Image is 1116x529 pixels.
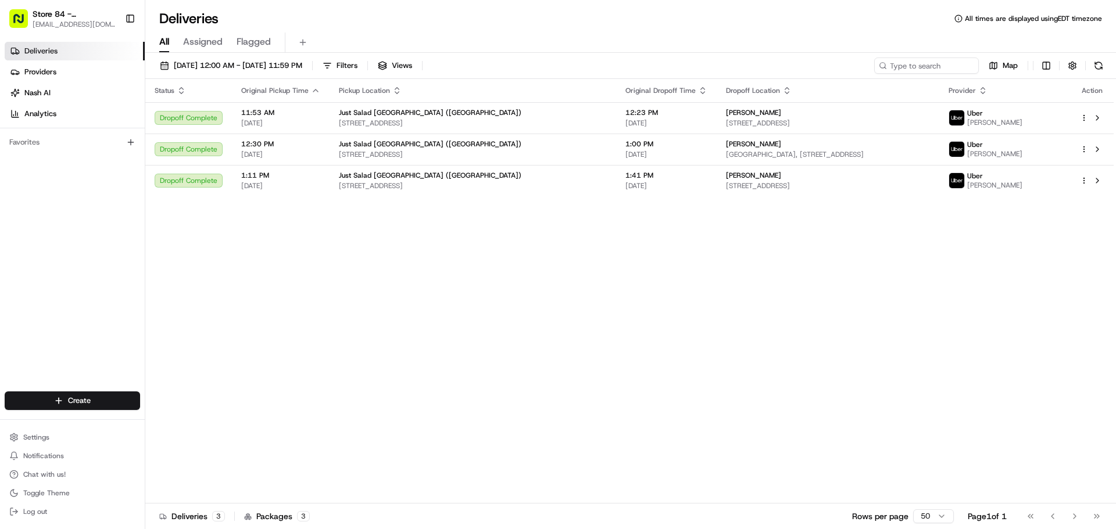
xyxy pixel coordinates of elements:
button: Store 84 - [GEOGRAPHIC_DATA] ([GEOGRAPHIC_DATA]) (Just Salad)[EMAIL_ADDRESS][DOMAIN_NAME] [5,5,120,33]
a: Nash AI [5,84,145,102]
a: 💻API Documentation [94,164,191,185]
img: Nash [12,12,35,35]
span: Uber [967,109,983,118]
span: [PERSON_NAME] [967,118,1022,127]
button: Refresh [1090,57,1107,74]
span: Flagged [237,35,271,49]
span: Original Pickup Time [241,86,309,95]
button: Filters [317,57,363,74]
span: Notifications [23,451,64,460]
span: [STREET_ADDRESS] [339,150,607,159]
button: Create [5,391,140,410]
span: [STREET_ADDRESS] [339,181,607,190]
span: 1:00 PM [625,139,707,149]
button: Chat with us! [5,466,140,483]
span: [DATE] [241,118,320,128]
img: uber-new-logo.jpeg [949,173,964,188]
span: [PERSON_NAME] [726,139,781,149]
div: Start new chat [40,111,191,123]
button: Settings [5,429,140,445]
div: Deliveries [159,510,225,522]
span: Assigned [183,35,223,49]
span: [STREET_ADDRESS] [726,181,930,190]
span: Just Salad [GEOGRAPHIC_DATA] ([GEOGRAPHIC_DATA]) [339,171,521,180]
span: Pickup Location [339,86,390,95]
span: All [159,35,169,49]
span: Nash AI [24,88,51,98]
span: Uber [967,140,983,149]
input: Clear [30,75,192,87]
div: Action [1080,86,1104,95]
img: uber-new-logo.jpeg [949,142,964,157]
span: Providers [24,67,56,77]
span: Settings [23,433,49,442]
span: Map [1003,60,1018,71]
img: 1736555255976-a54dd68f-1ca7-489b-9aae-adbdc363a1c4 [12,111,33,132]
div: 3 [297,511,310,521]
button: Toggle Theme [5,485,140,501]
span: Filters [337,60,357,71]
span: Create [68,395,91,406]
input: Type to search [874,57,979,74]
span: [DATE] [625,150,707,159]
div: Page 1 of 1 [968,510,1007,522]
a: Analytics [5,105,145,123]
button: Map [983,57,1023,74]
div: 📗 [12,170,21,179]
span: Original Dropoff Time [625,86,696,95]
span: Uber [967,171,983,181]
a: Powered byPylon [82,196,141,206]
h1: Deliveries [159,9,219,28]
span: [DATE] [241,181,320,190]
span: [DATE] [241,150,320,159]
div: Packages [244,510,310,522]
button: Notifications [5,448,140,464]
button: Start new chat [198,114,212,128]
a: 📗Knowledge Base [7,164,94,185]
button: Views [373,57,417,74]
span: Pylon [116,197,141,206]
span: 11:53 AM [241,108,320,117]
div: 💻 [98,170,108,179]
span: [GEOGRAPHIC_DATA], [STREET_ADDRESS] [726,150,930,159]
button: [EMAIL_ADDRESS][DOMAIN_NAME] [33,20,119,29]
span: Provider [949,86,976,95]
span: Views [392,60,412,71]
span: [STREET_ADDRESS] [726,118,930,128]
span: [DATE] [625,118,707,128]
p: Welcome 👋 [12,46,212,65]
span: Status [155,86,174,95]
img: uber-new-logo.jpeg [949,110,964,125]
span: [STREET_ADDRESS] [339,118,607,128]
span: Just Salad [GEOGRAPHIC_DATA] ([GEOGRAPHIC_DATA]) [339,139,521,149]
span: [PERSON_NAME] [726,171,781,180]
button: Log out [5,503,140,520]
span: Toggle Theme [23,488,70,498]
span: Just Salad [GEOGRAPHIC_DATA] ([GEOGRAPHIC_DATA]) [339,108,521,117]
div: We're available if you need us! [40,123,147,132]
div: Favorites [5,133,140,152]
div: 3 [212,511,225,521]
span: 12:23 PM [625,108,707,117]
a: Providers [5,63,145,81]
button: [DATE] 12:00 AM - [DATE] 11:59 PM [155,57,307,74]
span: Dropoff Location [726,86,780,95]
span: Chat with us! [23,470,66,479]
span: 1:11 PM [241,171,320,180]
span: All times are displayed using EDT timezone [965,14,1102,23]
span: Log out [23,507,47,516]
span: [DATE] 12:00 AM - [DATE] 11:59 PM [174,60,302,71]
span: [PERSON_NAME] [726,108,781,117]
span: [PERSON_NAME] [967,149,1022,159]
span: [PERSON_NAME] [967,181,1022,190]
span: Analytics [24,109,56,119]
span: 12:30 PM [241,139,320,149]
span: API Documentation [110,168,187,180]
span: [DATE] [625,181,707,190]
p: Rows per page [852,510,908,522]
span: Knowledge Base [23,168,89,180]
button: Store 84 - [GEOGRAPHIC_DATA] ([GEOGRAPHIC_DATA]) (Just Salad) [33,8,119,20]
a: Deliveries [5,42,145,60]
